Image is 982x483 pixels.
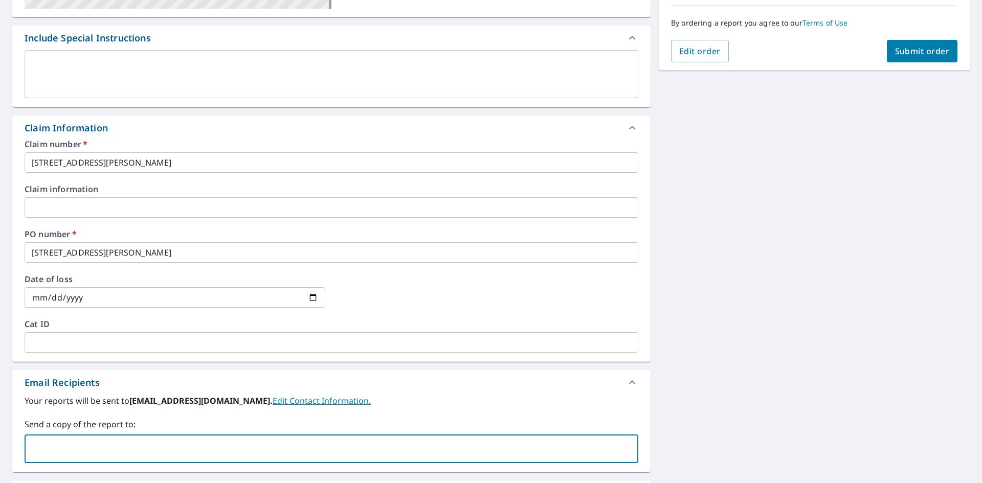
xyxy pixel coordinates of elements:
[887,40,958,62] button: Submit order
[25,418,638,430] label: Send a copy of the report to:
[25,140,638,148] label: Claim number
[671,40,729,62] button: Edit order
[12,116,651,140] div: Claim Information
[25,320,638,328] label: Cat ID
[12,370,651,395] div: Email Recipients
[273,395,371,406] a: EditContactInfo
[25,395,638,407] label: Your reports will be sent to
[25,275,325,283] label: Date of loss
[12,26,651,50] div: Include Special Instructions
[25,376,100,389] div: Email Recipients
[671,18,957,28] p: By ordering a report you agree to our
[802,18,848,28] a: Terms of Use
[25,121,108,135] div: Claim Information
[25,230,638,238] label: PO number
[679,45,721,57] span: Edit order
[25,31,151,45] div: Include Special Instructions
[129,395,273,406] b: [EMAIL_ADDRESS][DOMAIN_NAME].
[895,45,950,57] span: Submit order
[25,185,638,193] label: Claim information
